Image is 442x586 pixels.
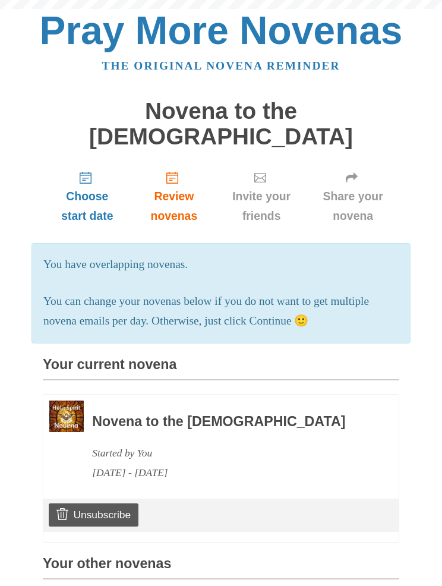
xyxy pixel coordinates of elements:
[40,8,403,52] a: Pray More Novenas
[49,503,138,526] a: Unsubscribe
[144,187,204,226] span: Review novenas
[318,187,387,226] span: Share your novena
[43,99,399,149] h1: Novena to the [DEMOGRAPHIC_DATA]
[307,161,399,232] a: Share your novena
[92,414,367,430] h3: Novena to the [DEMOGRAPHIC_DATA]
[92,463,367,483] div: [DATE] - [DATE]
[102,59,340,72] a: The original novena reminder
[132,161,216,232] a: Review novenas
[228,187,295,226] span: Invite your friends
[92,443,367,463] div: Started by You
[43,255,399,275] p: You have overlapping novenas.
[43,556,399,579] h3: Your other novenas
[216,161,307,232] a: Invite your friends
[49,401,84,433] img: Novena image
[43,357,399,380] h3: Your current novena
[43,292,399,331] p: You can change your novenas below if you do not want to get multiple novena emails per day. Other...
[43,161,132,232] a: Choose start date
[55,187,120,226] span: Choose start date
